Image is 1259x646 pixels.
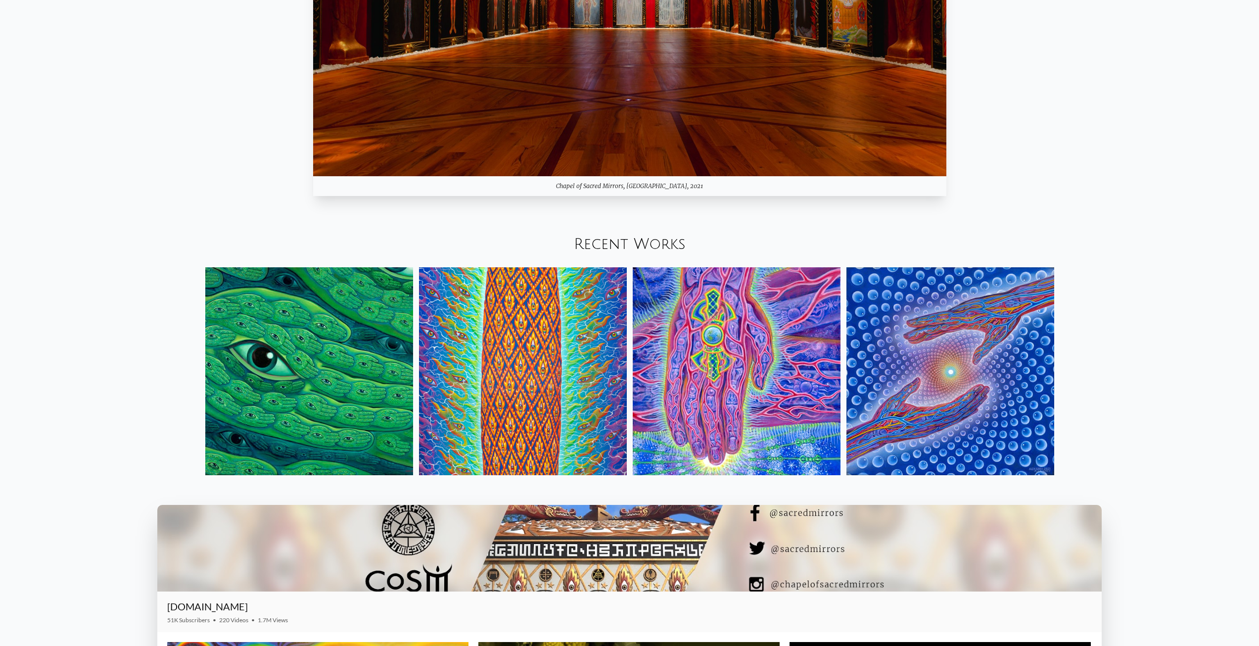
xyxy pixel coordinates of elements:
[258,616,288,624] span: 1.7M Views
[167,616,210,624] span: 51K Subscribers
[1034,604,1092,616] iframe: Subscribe to CoSM.TV on YouTube
[574,236,686,252] a: Recent Works
[213,616,216,624] span: •
[251,616,255,624] span: •
[219,616,248,624] span: 220 Videos
[167,600,248,612] a: [DOMAIN_NAME]
[313,176,946,196] div: Chapel of Sacred Mirrors, [GEOGRAPHIC_DATA], 2021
